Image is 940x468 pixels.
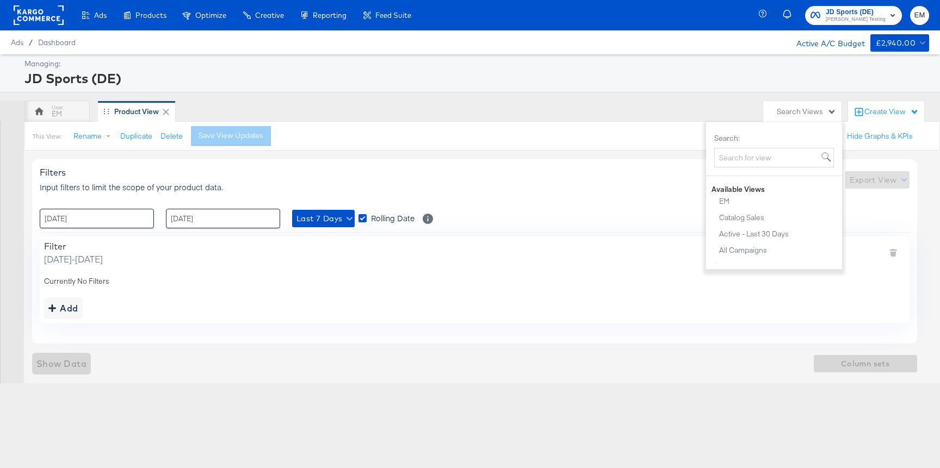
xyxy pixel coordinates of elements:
span: [PERSON_NAME] Testing [826,15,886,24]
button: Last 7 Days [292,210,355,227]
span: Products [135,11,166,20]
span: EM [914,9,925,22]
span: Feed Suite [375,11,411,20]
span: Reporting [313,11,347,20]
span: Rolling Date [371,213,415,223]
span: JD Sports (DE) [826,7,886,18]
button: £2,940.00 [870,34,929,52]
div: Currently No Filters [44,276,905,286]
span: Input filters to limit the scope of your product data. [40,182,223,192]
div: Add [48,301,78,316]
label: Search: [714,133,834,143]
div: Search Views [777,107,836,117]
strong: Available Views [712,184,765,194]
span: Last 7 Days [296,212,350,226]
span: Ads [11,38,23,47]
div: Product View [114,107,159,117]
div: All Campaigns [719,246,767,253]
span: Ads [94,11,107,20]
button: addbutton [44,297,83,319]
span: Filters [40,167,66,178]
div: Managing: [24,59,926,69]
button: EM [910,6,929,25]
button: JD Sports (DE)[PERSON_NAME] Testing [805,6,902,25]
span: / [23,38,38,47]
button: Hide Graphs & KPIs [847,131,913,141]
button: Delete [160,131,183,141]
button: Catalog Sales [719,211,838,224]
div: Catalog Sales [719,213,764,221]
button: Active - Last 30 Days [719,227,838,240]
span: Optimize [195,11,226,20]
button: EM [719,195,838,208]
div: Filter [44,241,103,252]
button: Duplicate [120,131,152,141]
input: Search for view [714,147,834,167]
div: Drag to reorder tab [103,108,109,114]
button: All Campaigns [719,244,838,257]
div: Active A/C Budget [785,34,865,51]
div: JD Sports (DE) [24,69,926,88]
button: Rename [66,127,122,146]
span: Creative [255,11,284,20]
div: Active - Last 30 Days [719,229,789,237]
div: Create View [864,107,919,117]
span: [DATE] - [DATE] [44,253,103,265]
div: EM [719,197,729,204]
div: Product View [719,262,764,270]
div: This View: [33,132,61,141]
button: Product View [719,260,838,273]
div: EM [52,109,62,119]
div: £2,940.00 [876,36,916,50]
a: Dashboard [38,38,76,47]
